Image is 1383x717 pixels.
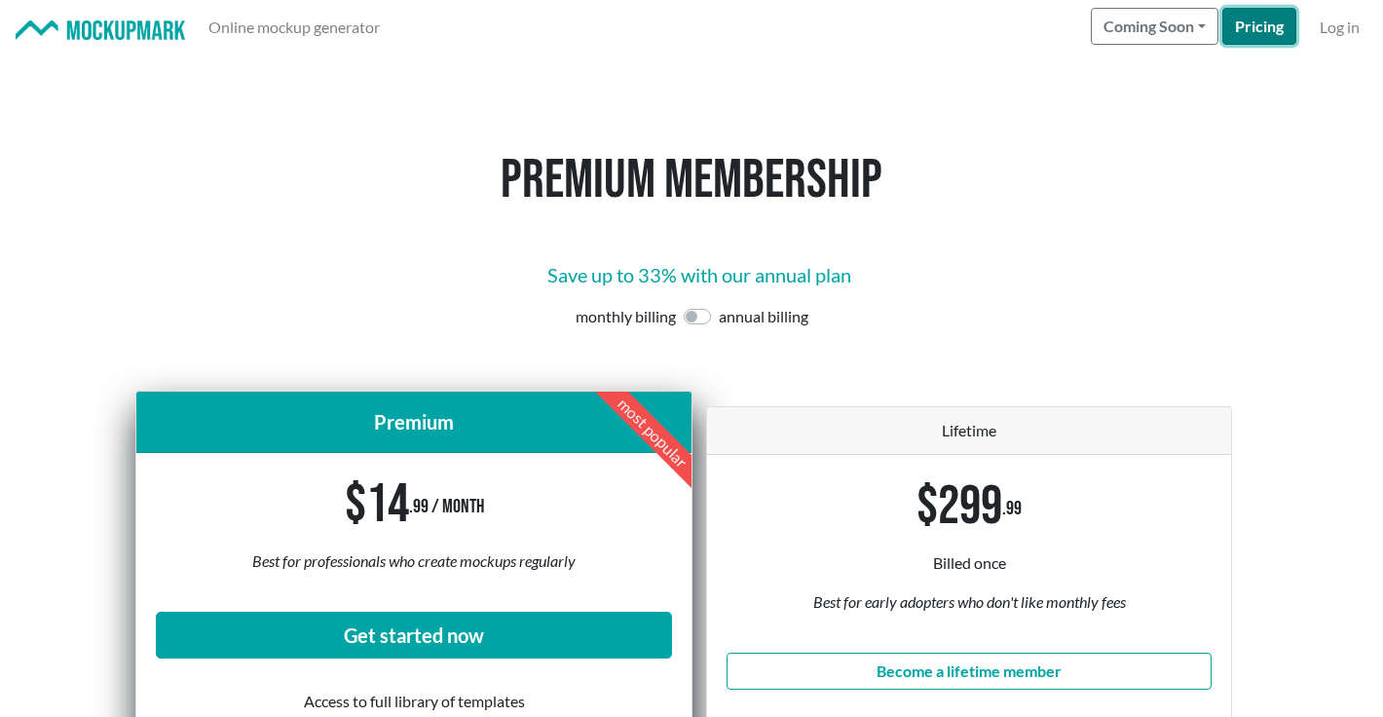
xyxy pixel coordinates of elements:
p: annual billing [719,305,808,328]
p: Save up to 33% with our annual plan [167,260,1232,289]
p: Billed once [727,551,1212,575]
a: Log in [1312,8,1367,47]
img: Mockup Mark [16,20,185,41]
p: $14 [345,472,409,538]
a: Become a lifetime member [727,653,1212,690]
h1: Premium membership [136,148,1247,213]
a: Online mockup generator [201,8,388,47]
a: Get started now [156,612,672,659]
p: .99 [1002,497,1022,520]
a: Pricing [1222,8,1296,45]
div: Premium [136,392,691,453]
div: most popular [576,356,729,509]
p: Best for early adopters who don't like monthly fees [727,590,1212,614]
p: Best for professionals who create mockups regularly [156,549,672,573]
p: $299 [916,474,1002,540]
p: monthly billing [576,305,684,328]
div: Lifetime [707,407,1231,455]
button: Coming Soon [1091,8,1218,45]
p: .99 / month [409,495,484,518]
